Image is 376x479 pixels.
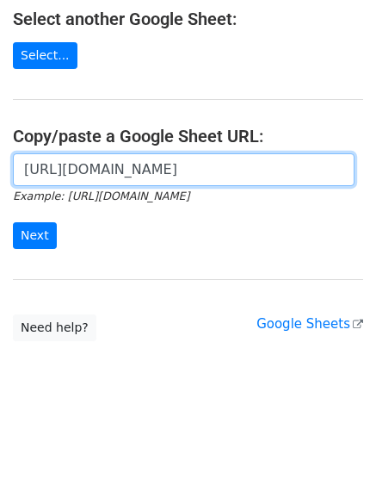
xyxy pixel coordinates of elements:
a: Google Sheets [256,316,363,332]
iframe: Chat Widget [290,396,376,479]
input: Paste your Google Sheet URL here [13,153,354,186]
h4: Copy/paste a Google Sheet URL: [13,126,363,146]
a: Select... [13,42,77,69]
a: Need help? [13,314,96,341]
small: Example: [URL][DOMAIN_NAME] [13,190,189,202]
input: Next [13,222,57,249]
h4: Select another Google Sheet: [13,9,363,29]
